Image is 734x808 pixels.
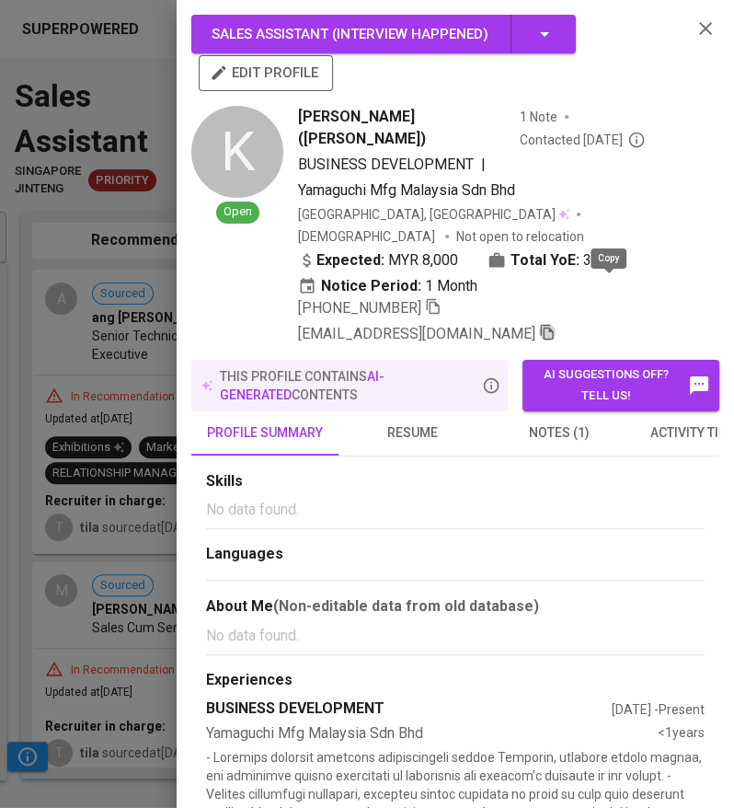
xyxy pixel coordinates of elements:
[212,26,488,42] span: Sales Assistant ( Interview happened )
[532,364,710,407] span: AI suggestions off? Tell us!
[612,700,705,719] div: [DATE] - Present
[206,499,705,521] p: No data found.
[206,698,612,720] div: BUSINESS DEVELOPMENT
[298,106,512,150] span: [PERSON_NAME] ([PERSON_NAME])
[216,203,259,221] span: Open
[191,15,576,53] button: Sales Assistant (Interview happened)
[520,131,646,149] span: Contacted [DATE]
[220,369,384,402] span: AI-generated
[298,181,515,199] span: Yamaguchi Mfg Malaysia Sdn Bhd
[658,723,705,745] div: <1 years
[298,299,421,317] span: [PHONE_NUMBER]
[191,106,283,198] div: K
[273,597,539,615] b: (Non-editable data from old database)
[206,595,705,618] div: About Me
[497,421,622,444] span: notes (1)
[298,156,474,173] span: BUSINESS DEVELOPMENT
[481,154,486,176] span: |
[206,670,705,691] div: Experiences
[298,205,569,224] div: [GEOGRAPHIC_DATA], [GEOGRAPHIC_DATA]
[202,421,327,444] span: profile summary
[298,325,535,342] span: [EMAIL_ADDRESS][DOMAIN_NAME]
[220,367,478,404] p: this profile contains contents
[321,275,421,297] b: Notice Period:
[206,544,705,565] div: Languages
[522,360,719,411] button: AI suggestions off? Tell us!
[199,55,333,90] button: edit profile
[510,249,579,271] b: Total YoE:
[627,131,646,149] svg: By Malaysia recruiter
[298,227,438,246] span: [DEMOGRAPHIC_DATA]
[583,249,591,271] span: 3
[298,275,477,297] div: 1 Month
[199,64,333,79] a: edit profile
[298,249,458,271] div: MYR 8,000
[316,249,384,271] b: Expected:
[206,625,705,647] p: No data found.
[350,421,475,444] span: resume
[213,61,318,85] span: edit profile
[456,227,584,246] p: Not open to relocation
[520,108,557,126] span: 1 Note
[206,723,658,745] div: Yamaguchi Mfg Malaysia Sdn Bhd
[206,471,705,492] div: Skills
